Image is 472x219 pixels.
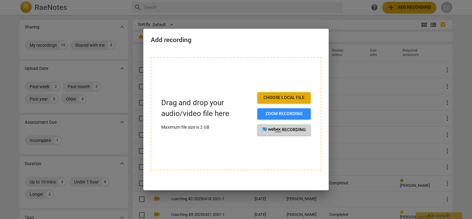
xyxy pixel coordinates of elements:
[262,111,306,117] span: Zoom recording
[257,92,311,103] button: Choose local file
[257,108,311,119] button: Zoom recording
[262,95,306,101] span: Choose local file
[262,127,306,133] span: recording
[161,124,252,131] p: Maximum file size is 2 GB
[257,124,311,135] button: recording
[151,36,321,44] h2: Add recording
[161,97,252,119] p: Drag and drop your audio/video file here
